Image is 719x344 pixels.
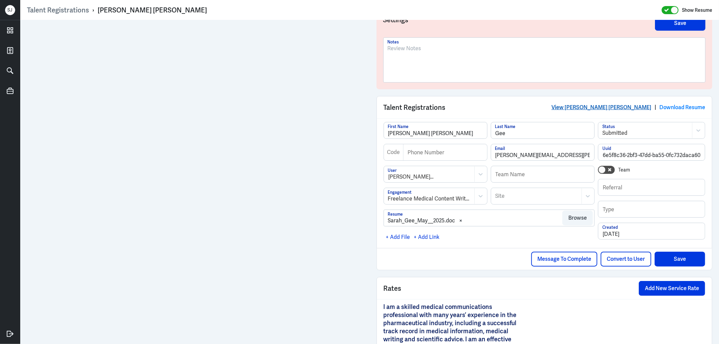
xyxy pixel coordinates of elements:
[98,6,207,14] div: [PERSON_NAME] [PERSON_NAME]
[384,231,412,243] div: + Add File
[598,144,705,160] input: Uuid
[551,104,651,111] a: View [PERSON_NAME] [PERSON_NAME]
[27,6,89,14] a: Talent Registrations
[655,252,705,267] button: Save
[403,144,487,160] input: Phone Number
[383,16,655,31] h3: Settings
[89,6,98,14] p: ›
[384,122,487,138] input: First Name
[5,5,15,15] div: S J
[531,252,597,267] button: Message To Complete
[655,16,706,31] button: Save
[377,96,712,118] div: Talent Registrations
[384,283,401,293] span: Rates
[682,6,712,14] label: Show Resume
[601,252,651,267] button: Convert to User
[412,231,442,243] div: + Add Link
[639,281,705,296] button: Add New Service Rate
[598,223,705,239] input: Created
[598,201,705,217] input: Type
[491,122,594,138] input: Last Name
[598,179,705,195] input: Referral
[388,217,455,225] div: Sarah_Gee_May__2025.doc
[491,166,594,182] input: Team Name
[618,166,630,174] label: Team
[659,104,705,111] a: Download Resume
[562,211,593,225] button: Browse
[551,103,705,112] div: |
[491,144,594,160] input: Email
[27,27,363,337] iframe: To enrich screen reader interactions, please activate Accessibility in Grammarly extension settings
